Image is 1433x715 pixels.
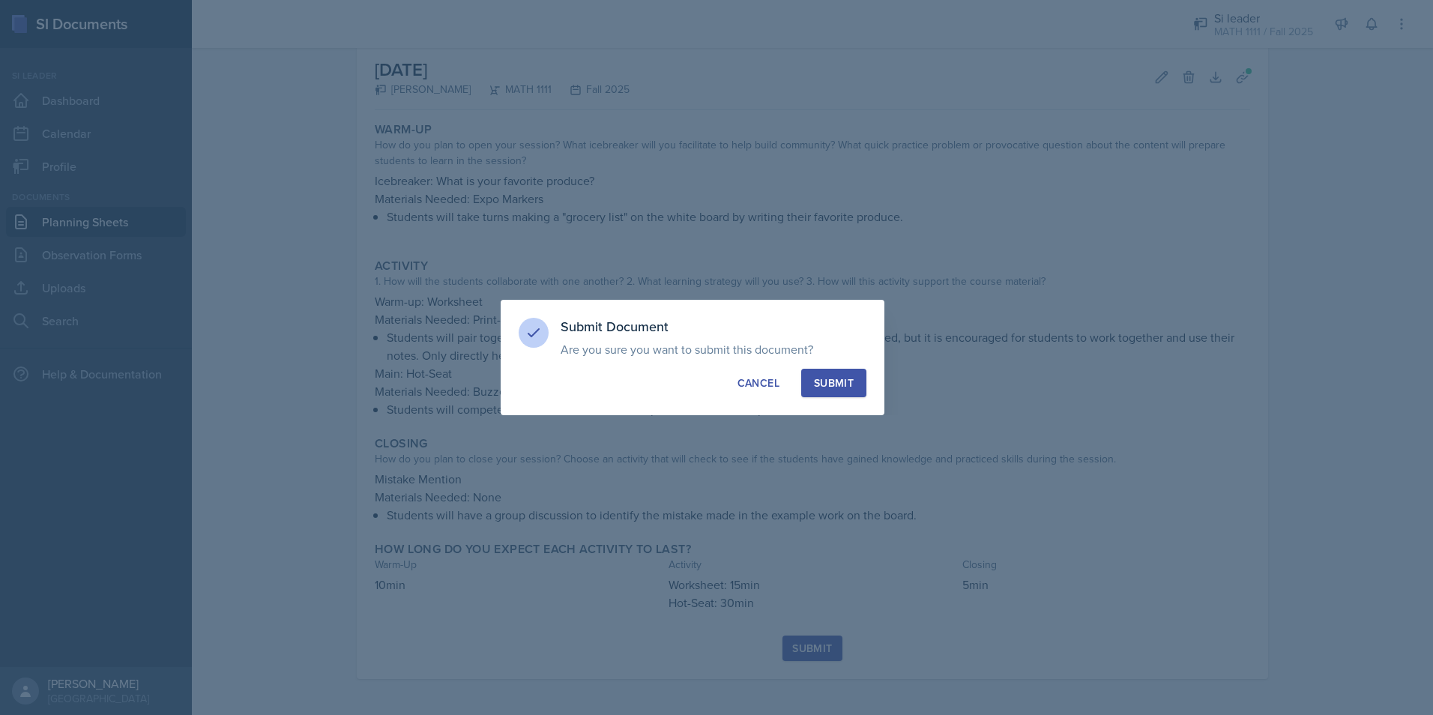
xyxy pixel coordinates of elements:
[561,342,866,357] p: Are you sure you want to submit this document?
[814,375,854,390] div: Submit
[561,318,866,336] h3: Submit Document
[737,375,779,390] div: Cancel
[725,369,792,397] button: Cancel
[801,369,866,397] button: Submit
